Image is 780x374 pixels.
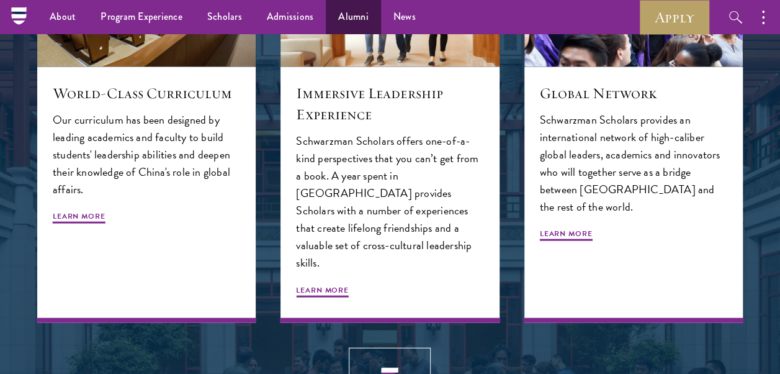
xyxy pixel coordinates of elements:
h5: Immersive Leadership Experience [296,83,483,125]
span: Learn More [540,228,593,243]
h5: Global Network [540,83,727,104]
p: Our curriculum has been designed by leading academics and faculty to build students' leadership a... [53,111,240,198]
span: Learn More [53,211,105,226]
h5: World-Class Curriculum [53,83,240,104]
span: Learn More [296,285,349,299]
p: Schwarzman Scholars offers one-of-a-kind perspectives that you can’t get from a book. A year spen... [296,132,483,272]
p: Schwarzman Scholars provides an international network of high-caliber global leaders, academics a... [540,111,727,216]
